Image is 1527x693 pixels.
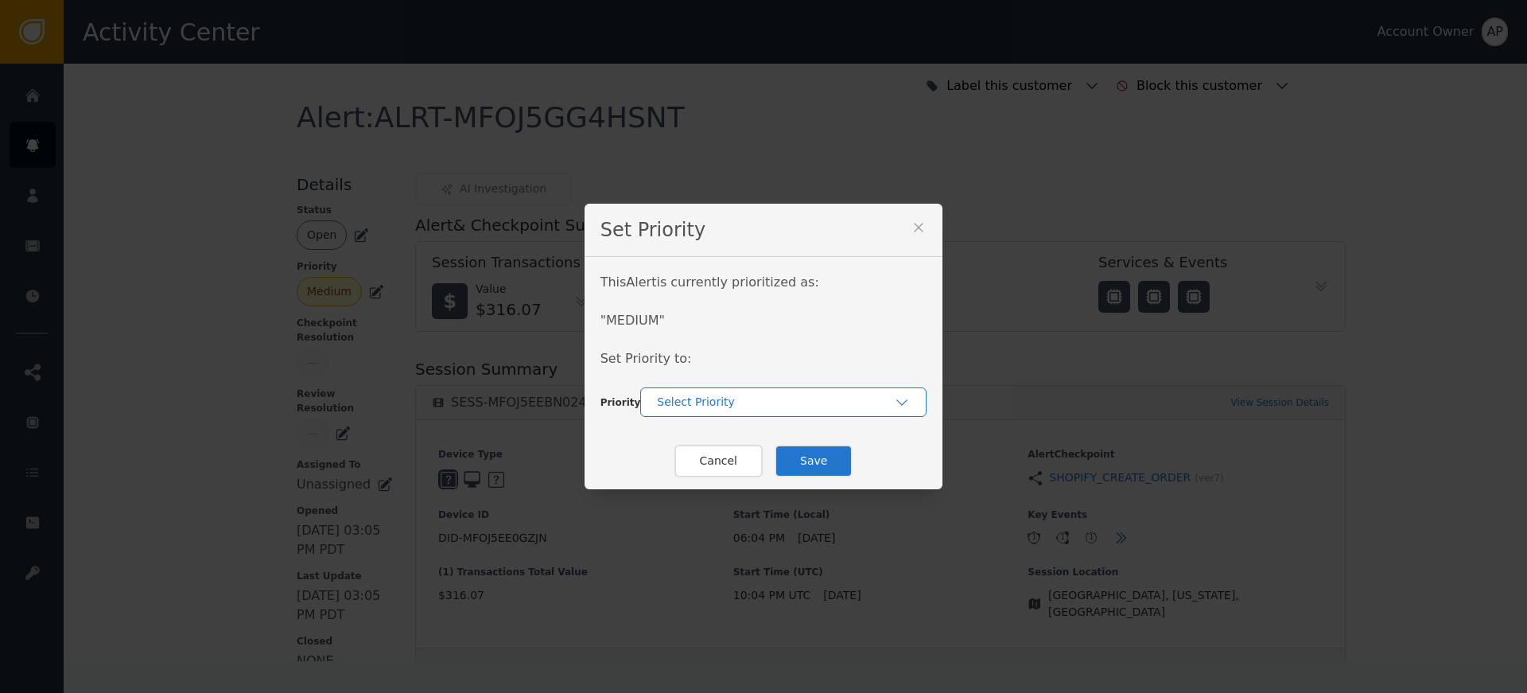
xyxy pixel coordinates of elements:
[640,387,927,417] button: Select Priority
[657,394,894,411] div: Select Priority
[600,274,819,290] span: This Alert is currently prioritized as:
[600,351,692,366] span: Set Priority to:
[674,445,763,477] button: Cancel
[600,397,641,408] span: Priority
[775,445,853,477] button: Save
[585,204,943,257] div: Set Priority
[600,313,665,328] span: " MEDIUM "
